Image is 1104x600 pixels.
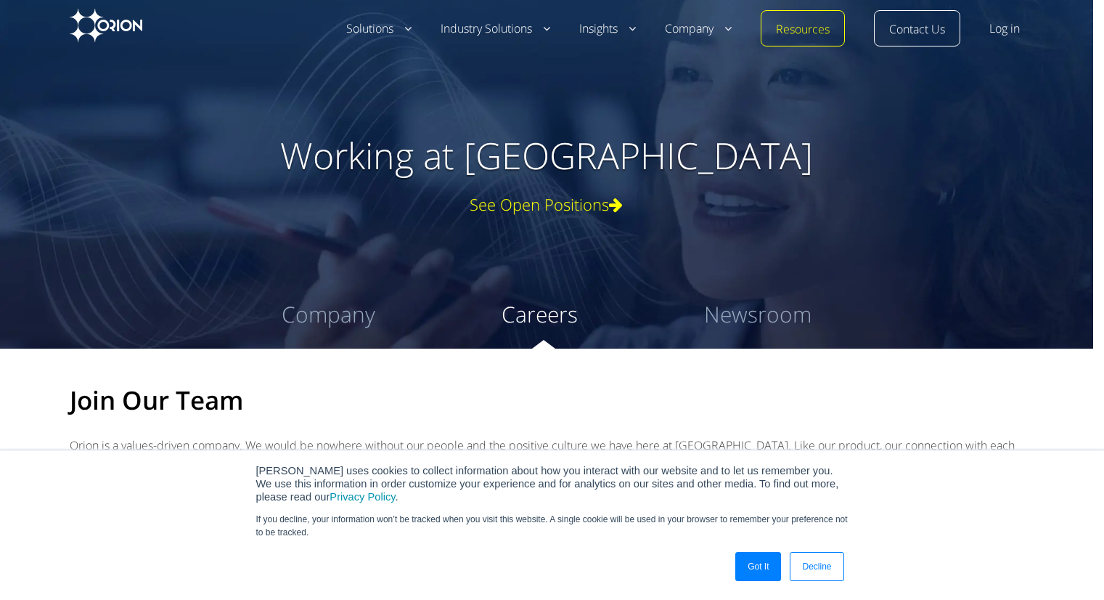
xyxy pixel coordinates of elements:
span: [PERSON_NAME] uses cookies to collect information about how you interact with our website and to ... [256,465,839,503]
a: Log in [989,20,1020,38]
a: Insights [579,20,636,38]
p: If you decline, your information won’t be tracked when you visit this website. A single cookie wi... [256,513,849,539]
a: Solutions [346,20,412,38]
img: Orion [70,9,142,42]
a: Company [282,299,375,330]
a: Industry Solutions [441,20,550,38]
a: See Open Positions [97,195,997,213]
a: Decline [790,552,843,581]
strong: Join Our Team [70,383,243,417]
iframe: Chat Widget [1031,530,1104,600]
a: Privacy Policy [330,491,395,503]
a: Newsroom [704,299,811,330]
a: Careers [502,299,578,330]
p: Orion is a values-driven company. We would be nowhere without our people and the positive culture... [70,437,1034,471]
a: Contact Us [889,21,945,38]
h1: Working at [GEOGRAPHIC_DATA] [97,131,997,181]
a: Got It [735,552,781,581]
a: Company [665,20,732,38]
a: Resources [776,21,830,38]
